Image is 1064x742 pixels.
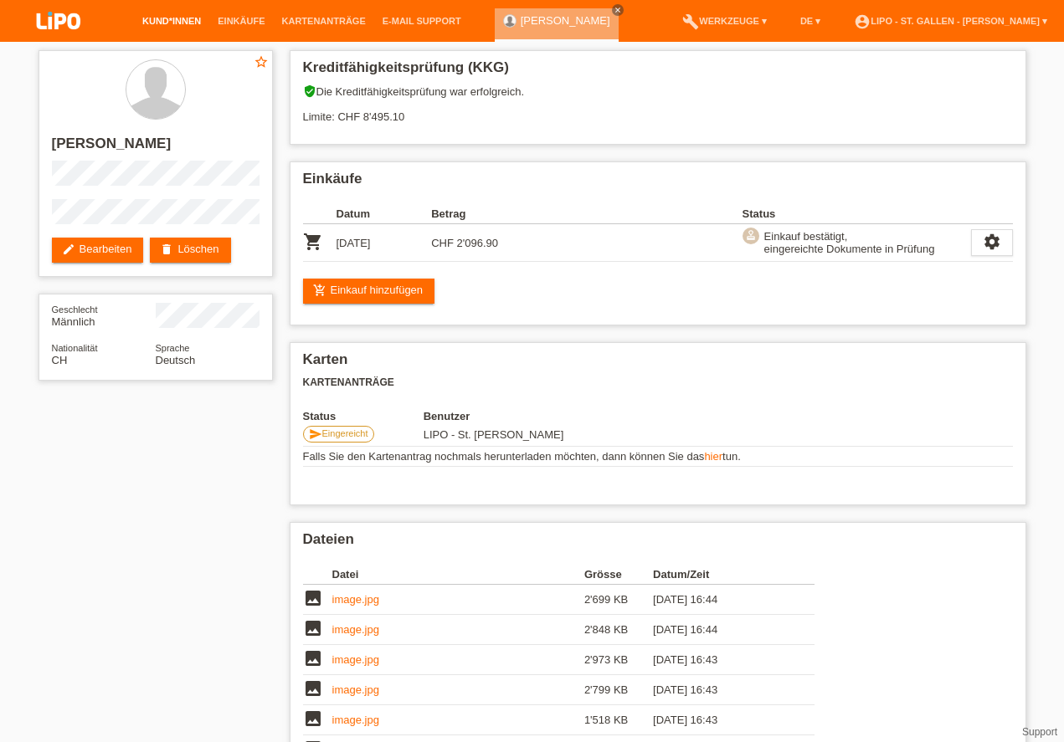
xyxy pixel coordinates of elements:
[653,705,790,735] td: [DATE] 16:43
[322,428,368,438] span: Eingereicht
[52,136,260,161] h2: [PERSON_NAME]
[653,675,790,705] td: [DATE] 16:43
[313,284,326,297] i: add_shopping_cart
[854,13,871,30] i: account_circle
[337,204,432,224] th: Datum
[303,84,1013,136] div: Die Kreditfähigkeitsprüfung war erfolgreich. Limite: CHF 8'495.10
[303,410,424,422] th: Status
[674,16,775,26] a: buildWerkzeuge ▾
[17,34,100,47] a: LIPO pay
[614,6,622,14] i: close
[332,565,584,585] th: Datei
[303,84,316,98] i: verified_user
[332,623,379,636] a: image.jpg
[160,243,173,256] i: delete
[745,229,757,241] i: approval
[584,675,653,705] td: 2'799 KB
[134,16,209,26] a: Kund*innen
[332,593,379,606] a: image.jpg
[521,14,610,27] a: [PERSON_NAME]
[431,224,527,262] td: CHF 2'096.90
[254,54,269,72] a: star_border
[303,351,1013,376] h2: Karten
[653,585,790,615] td: [DATE] 16:44
[303,59,1013,84] h2: Kreditfähigkeitsprüfung (KKG)
[303,447,1013,467] td: Falls Sie den Kartenantrag nochmals herunterladen möchten, dann können Sie das tun.
[653,565,790,585] th: Datum/Zeit
[374,16,470,26] a: E-Mail Support
[303,171,1013,196] h2: Einkäufe
[303,588,323,608] i: image
[309,427,322,441] i: send
[1022,726,1057,738] a: Support
[332,714,379,726] a: image.jpg
[682,13,699,30] i: build
[424,428,564,441] span: 13.10.2025
[337,224,432,262] td: [DATE]
[303,279,435,304] a: add_shopping_cartEinkauf hinzufügen
[52,304,98,315] span: Geschlecht
[653,615,790,645] td: [DATE] 16:44
[52,303,156,328] div: Männlich
[584,705,653,735] td: 1'518 KB
[431,204,527,224] th: Betrag
[653,645,790,675] td: [DATE] 16:43
[156,343,190,353] span: Sprache
[332,683,379,696] a: image.jpg
[303,648,323,668] i: image
[303,709,323,729] i: image
[209,16,273,26] a: Einkäufe
[704,450,722,463] a: hier
[759,228,935,258] div: Einkauf bestätigt, eingereichte Dokumente in Prüfung
[150,238,230,263] a: deleteLöschen
[52,354,68,366] span: Schweiz
[254,54,269,69] i: star_border
[983,233,1001,251] i: settings
[792,16,829,26] a: DE ▾
[156,354,196,366] span: Deutsch
[303,376,1013,389] h3: Kartenanträge
[846,16,1056,26] a: account_circleLIPO - St. Gallen - [PERSON_NAME] ▾
[584,615,653,645] td: 2'848 KB
[584,585,653,615] td: 2'699 KB
[52,343,98,353] span: Nationalität
[424,410,707,422] th: Benutzer
[62,243,75,256] i: edit
[584,645,653,675] td: 2'973 KB
[584,565,653,585] th: Grösse
[303,618,323,638] i: image
[612,4,624,16] a: close
[52,238,144,263] a: editBearbeiten
[332,653,379,666] a: image.jpg
[274,16,374,26] a: Kartenanträge
[303,678,323,699] i: image
[743,204,971,224] th: Status
[303,531,1013,556] h2: Dateien
[303,232,323,252] i: POSP00028654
